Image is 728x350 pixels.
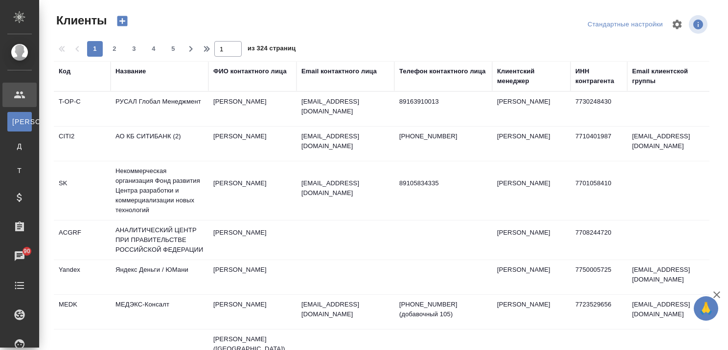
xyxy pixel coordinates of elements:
[570,223,627,257] td: 7708244720
[59,66,70,76] div: Код
[54,260,111,294] td: Yandex
[7,112,32,131] a: [PERSON_NAME]
[575,66,622,86] div: ИНН контрагента
[399,178,487,188] p: 89105834335
[54,92,111,126] td: T-OP-C
[301,97,389,116] p: [EMAIL_ADDRESS][DOMAIN_NAME]
[54,127,111,161] td: CITI2
[492,223,570,257] td: [PERSON_NAME]
[492,127,570,161] td: [PERSON_NAME]
[115,66,146,76] div: Название
[301,66,377,76] div: Email контактного лица
[107,41,122,57] button: 2
[146,44,161,54] span: 4
[54,295,111,329] td: MEDK
[208,92,296,126] td: [PERSON_NAME]
[570,295,627,329] td: 7723529656
[208,127,296,161] td: [PERSON_NAME]
[111,127,208,161] td: АО КБ СИТИБАНК (2)
[7,161,32,180] a: Т
[248,43,296,57] span: из 324 страниц
[570,174,627,208] td: 7701058410
[492,295,570,329] td: [PERSON_NAME]
[111,161,208,220] td: Некоммерческая организация Фонд развития Центра разработки и коммерциализации новых технологий
[492,174,570,208] td: [PERSON_NAME]
[632,66,710,86] div: Email клиентской группы
[399,97,487,107] p: 89163910013
[492,260,570,294] td: [PERSON_NAME]
[213,66,287,76] div: ФИО контактного лица
[570,92,627,126] td: 7730248430
[665,13,689,36] span: Настроить таблицу
[7,136,32,156] a: Д
[54,223,111,257] td: ACGRF
[689,15,709,34] span: Посмотреть информацию
[208,174,296,208] td: [PERSON_NAME]
[399,300,487,319] p: [PHONE_NUMBER] (добавочный 105)
[165,41,181,57] button: 5
[54,174,111,208] td: SK
[18,246,36,256] span: 90
[126,44,142,54] span: 3
[301,178,389,198] p: [EMAIL_ADDRESS][DOMAIN_NAME]
[111,13,134,29] button: Создать
[111,295,208,329] td: МЕДЭКС-Консалт
[111,260,208,294] td: Яндекс Деньги / ЮМани
[627,295,715,329] td: [EMAIL_ADDRESS][DOMAIN_NAME]
[627,260,715,294] td: [EMAIL_ADDRESS][DOMAIN_NAME]
[698,298,714,319] span: 🙏
[497,66,566,86] div: Клиентский менеджер
[301,131,389,151] p: [EMAIL_ADDRESS][DOMAIN_NAME]
[107,44,122,54] span: 2
[2,244,37,268] a: 90
[165,44,181,54] span: 5
[399,131,487,141] p: [PHONE_NUMBER]
[627,127,715,161] td: [EMAIL_ADDRESS][DOMAIN_NAME]
[54,13,107,28] span: Клиенты
[570,260,627,294] td: 7750005725
[492,92,570,126] td: [PERSON_NAME]
[208,223,296,257] td: [PERSON_NAME]
[12,141,27,151] span: Д
[111,220,208,260] td: АНАЛИТИЧЕСКИЙ ЦЕНТР ПРИ ПРАВИТЕЛЬСТВЕ РОССИЙСКОЙ ФЕДЕРАЦИИ
[208,295,296,329] td: [PERSON_NAME]
[146,41,161,57] button: 4
[12,166,27,175] span: Т
[301,300,389,319] p: [EMAIL_ADDRESS][DOMAIN_NAME]
[694,296,718,321] button: 🙏
[585,17,665,32] div: split button
[126,41,142,57] button: 3
[12,117,27,127] span: [PERSON_NAME]
[111,92,208,126] td: РУСАЛ Глобал Менеджмент
[399,66,486,76] div: Телефон контактного лица
[570,127,627,161] td: 7710401987
[208,260,296,294] td: [PERSON_NAME]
